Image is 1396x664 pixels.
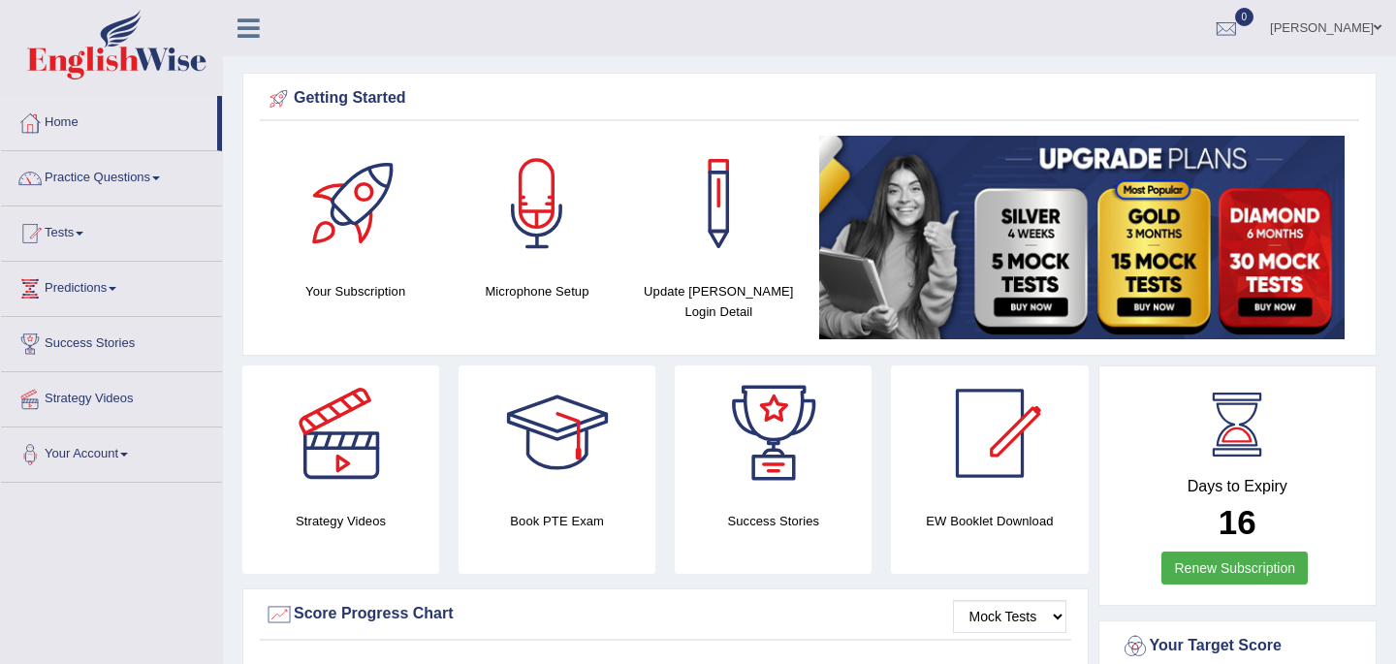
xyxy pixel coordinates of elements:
div: Score Progress Chart [265,600,1066,629]
img: small5.jpg [819,136,1345,339]
h4: Strategy Videos [242,511,439,531]
a: Success Stories [1,317,222,365]
h4: Your Subscription [274,281,436,301]
span: 0 [1235,8,1254,26]
h4: Update [PERSON_NAME] Login Detail [638,281,800,322]
h4: Success Stories [675,511,872,531]
a: Renew Subscription [1161,552,1308,585]
a: Home [1,96,217,144]
div: Your Target Score [1121,632,1355,661]
h4: EW Booklet Download [891,511,1088,531]
h4: Microphone Setup [456,281,618,301]
h4: Days to Expiry [1121,478,1355,495]
a: Your Account [1,427,222,476]
h4: Book PTE Exam [459,511,655,531]
a: Strategy Videos [1,372,222,421]
div: Getting Started [265,84,1354,113]
a: Predictions [1,262,222,310]
a: Tests [1,206,222,255]
a: Practice Questions [1,151,222,200]
b: 16 [1219,503,1256,541]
